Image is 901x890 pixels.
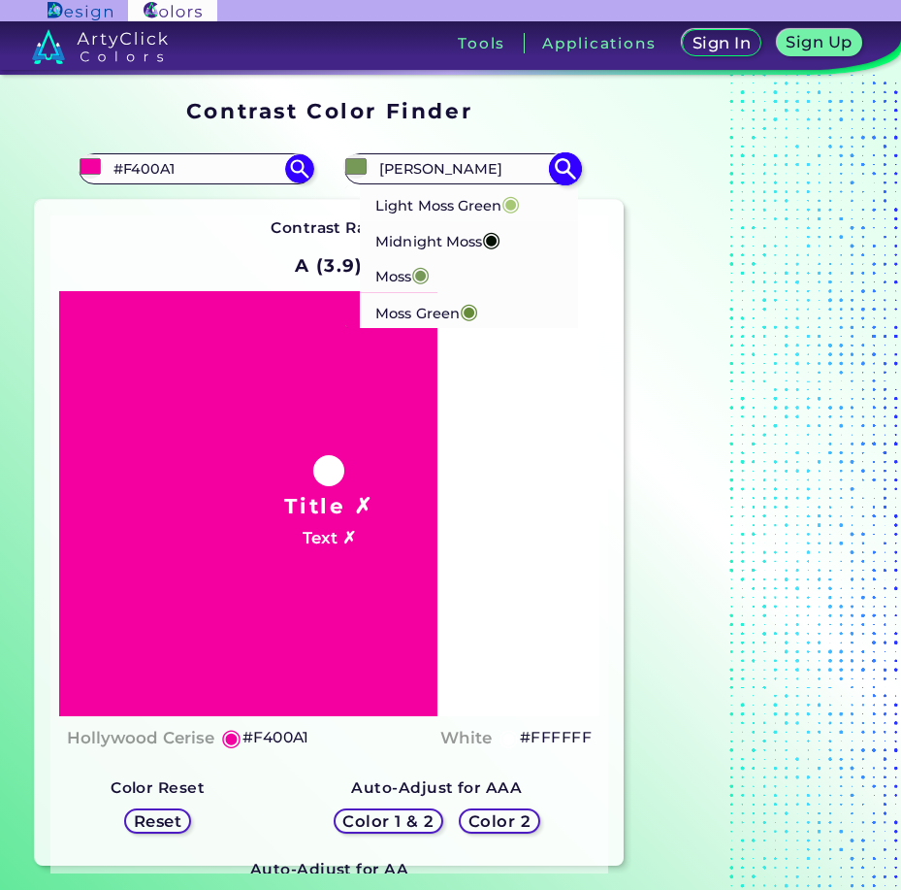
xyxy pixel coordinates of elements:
h1: Title ✗ [284,491,373,520]
strong: Auto-Adjust for AAA [351,778,522,797]
h5: #FFFFFF [520,725,592,750]
img: icon search [285,154,314,183]
h2: A (3.9) [286,245,371,287]
h3: Applications [542,36,656,50]
iframe: Advertisement [631,92,874,874]
p: Midnight Moss [376,220,501,256]
img: ArtyClick Design logo [48,2,113,20]
h5: Color 2 [468,813,531,829]
a: Sign In [682,29,761,56]
p: Moss Green [376,293,479,329]
h4: Hollywood Cerise [67,724,214,752]
h5: Sign In [692,35,751,50]
span: ◉ [502,189,521,214]
img: icon search [549,151,583,185]
h4: White [440,724,492,752]
p: Moss [376,257,432,293]
input: type color 2.. [372,155,553,181]
input: type color 1.. [107,155,287,181]
p: Light Moss Green [376,184,521,220]
span: ◉ [483,226,501,251]
h1: Contrast Color Finder [186,96,472,125]
span: ◉ [412,262,431,287]
h5: Sign Up [786,34,852,49]
h5: Reset [134,813,181,829]
h5: ◉ [499,726,520,749]
h5: Color 1 & 2 [342,813,434,829]
strong: Contrast Ratio [271,218,388,237]
h5: #F400A1 [242,725,309,750]
h3: Tools [458,36,505,50]
img: logo_artyclick_colors_white.svg [32,29,169,64]
a: Sign Up [777,29,862,56]
span: ◉ [460,298,478,323]
strong: Auto-Adjust for AA [250,860,408,878]
strong: Color Reset [111,778,205,797]
h4: Text ✗ [303,524,356,552]
h5: ◉ [221,726,242,749]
